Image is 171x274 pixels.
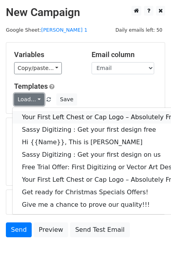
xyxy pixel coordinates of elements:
h5: Email column [92,50,157,59]
a: Load... [14,93,44,106]
span: Daily emails left: 50 [113,26,165,34]
a: Copy/paste... [14,62,62,74]
h5: Variables [14,50,80,59]
a: Templates [14,82,48,90]
a: [PERSON_NAME] 1 [41,27,87,33]
a: Send Test Email [70,222,130,237]
small: Google Sheet: [6,27,87,33]
h2: New Campaign [6,6,165,19]
iframe: Chat Widget [132,236,171,274]
a: Send [6,222,32,237]
a: Daily emails left: 50 [113,27,165,33]
button: Save [56,93,77,106]
a: Preview [34,222,68,237]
